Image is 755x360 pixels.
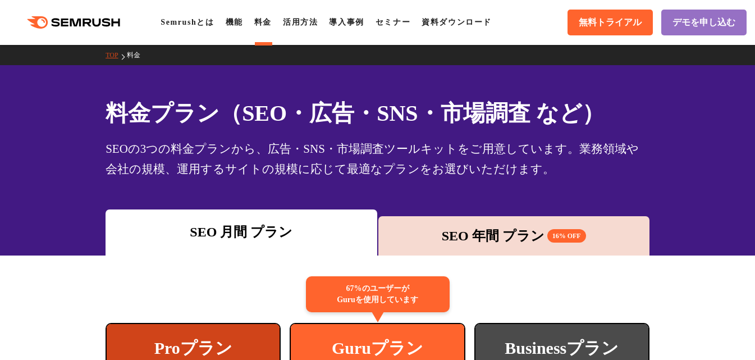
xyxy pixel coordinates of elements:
[106,51,126,59] a: TOP
[376,18,410,26] a: セミナー
[106,139,649,179] div: SEOの3つの料金プランから、広告・SNS・市場調査ツールキットをご用意しています。業務領域や会社の規模、運用するサイトの規模に応じて最適なプランをお選びいただけます。
[422,18,492,26] a: 資料ダウンロード
[111,222,371,242] div: SEO 月間 プラン
[306,276,450,312] div: 67%のユーザーが Guruを使用しています
[226,18,243,26] a: 機能
[127,51,149,59] a: 料金
[329,18,364,26] a: 導入事例
[106,97,649,130] h1: 料金プラン（SEO・広告・SNS・市場調査 など）
[161,18,214,26] a: Semrushとは
[384,226,644,246] div: SEO 年間 プラン
[283,18,318,26] a: 活用方法
[568,10,653,35] a: 無料トライアル
[661,10,747,35] a: デモを申し込む
[579,17,642,29] span: 無料トライアル
[547,229,586,243] span: 16% OFF
[254,18,272,26] a: 料金
[672,17,735,29] span: デモを申し込む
